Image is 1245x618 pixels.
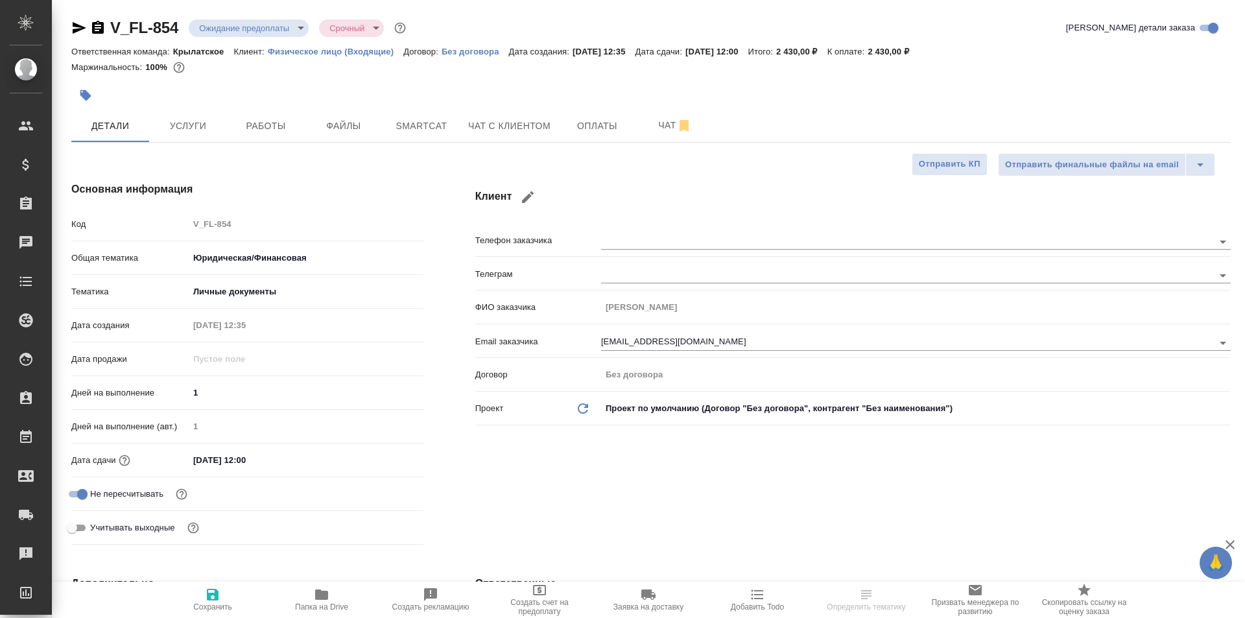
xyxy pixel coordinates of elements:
button: Заявка на доставку [594,582,703,618]
span: Сохранить [193,602,232,612]
div: Личные документы [189,281,423,303]
p: Дата сдачи [71,454,116,467]
p: Без договора [442,47,509,56]
button: Призвать менеджера по развитию [921,582,1030,618]
input: Пустое поле [189,215,423,233]
p: Email заказчика [475,335,601,348]
button: 🙏 [1200,547,1232,579]
p: 2 430,00 ₽ [776,47,827,56]
p: Маржинальность: [71,62,145,72]
span: Услуги [157,118,219,134]
p: Клиент: [233,47,267,56]
button: Добавить Todo [703,582,812,618]
input: Пустое поле [189,316,302,335]
span: Определить тематику [827,602,905,612]
button: Скопировать ссылку [90,20,106,36]
p: Дата сдачи: [635,47,685,56]
button: Создать рекламацию [376,582,485,618]
p: Проект [475,402,504,415]
p: К оплате: [827,47,868,56]
button: Open [1214,334,1232,352]
button: Срочный [326,23,368,34]
button: Папка на Drive [267,582,376,618]
div: Ожидание предоплаты [319,19,384,37]
p: Дата создания: [509,47,573,56]
span: Добавить Todo [731,602,784,612]
button: Open [1214,233,1232,251]
input: Пустое поле [189,350,302,368]
span: Оплаты [566,118,628,134]
input: ✎ Введи что-нибудь [189,451,302,469]
span: [PERSON_NAME] детали заказа [1066,21,1195,34]
span: Детали [79,118,141,134]
input: Пустое поле [189,417,423,436]
span: Учитывать выходные [90,521,175,534]
h4: Дополнительно [71,576,423,591]
span: Призвать менеджера по развитию [929,598,1022,616]
a: Физическое лицо (Входящие) [268,45,404,56]
p: 2 430,00 ₽ [868,47,919,56]
input: Пустое поле [601,365,1231,384]
a: Без договора [442,45,509,56]
p: Общая тематика [71,252,189,265]
button: Включи, если не хочешь, чтобы указанная дата сдачи изменилась после переставления заказа в 'Подтв... [173,486,190,503]
p: Крылатское [173,47,234,56]
p: Ответственная команда: [71,47,173,56]
span: Создать счет на предоплату [493,598,586,616]
div: Ожидание предоплаты [189,19,309,37]
button: Скопировать ссылку для ЯМессенджера [71,20,87,36]
span: Создать рекламацию [392,602,469,612]
h4: Ответственные [475,576,1231,591]
p: Договор: [403,47,442,56]
p: Физическое лицо (Входящие) [268,47,404,56]
span: Чат [644,117,706,134]
button: Определить тематику [812,582,921,618]
span: 🙏 [1205,549,1227,576]
button: Создать счет на предоплату [485,582,594,618]
p: 100% [145,62,171,72]
span: Отправить КП [919,157,980,172]
button: Отправить КП [912,153,988,176]
div: Юридическая/Финансовая [189,247,423,269]
div: split button [998,153,1215,176]
span: Заявка на доставку [613,602,683,612]
span: Скопировать ссылку на оценку заказа [1037,598,1131,616]
span: Папка на Drive [295,602,348,612]
p: Тематика [71,285,189,298]
p: Телефон заказчика [475,234,601,247]
button: 0.00 RUB; [171,59,187,76]
p: Дней на выполнение [71,386,189,399]
p: Дата продажи [71,353,189,366]
span: Отправить финальные файлы на email [1005,158,1179,172]
h4: Основная информация [71,182,423,197]
p: Дней на выполнение (авт.) [71,420,189,433]
p: [DATE] 12:35 [573,47,635,56]
input: ✎ Введи что-нибудь [189,383,423,402]
button: Доп статусы указывают на важность/срочность заказа [392,19,409,36]
span: Файлы [313,118,375,134]
button: Если добавить услуги и заполнить их объемом, то дата рассчитается автоматически [116,452,133,469]
div: Проект по умолчанию (Договор "Без договора", контрагент "Без наименования") [601,398,1231,420]
p: Телеграм [475,268,601,281]
button: Ожидание предоплаты [195,23,293,34]
button: Добавить тэг [71,81,100,110]
p: Договор [475,368,601,381]
button: Сохранить [158,582,267,618]
p: [DATE] 12:00 [685,47,748,56]
span: Работы [235,118,297,134]
a: V_FL-854 [110,19,178,36]
button: Open [1214,267,1232,285]
input: Пустое поле [601,298,1231,316]
svg: Отписаться [676,118,692,134]
p: Код [71,218,189,231]
span: Не пересчитывать [90,488,163,501]
p: Дата создания [71,319,189,332]
button: Отправить финальные файлы на email [998,153,1186,176]
p: ФИО заказчика [475,301,601,314]
span: Smartcat [390,118,453,134]
p: Итого: [748,47,776,56]
button: Скопировать ссылку на оценку заказа [1030,582,1139,618]
h4: Клиент [475,182,1231,213]
button: Выбери, если сб и вс нужно считать рабочими днями для выполнения заказа. [185,519,202,536]
span: Чат с клиентом [468,118,551,134]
